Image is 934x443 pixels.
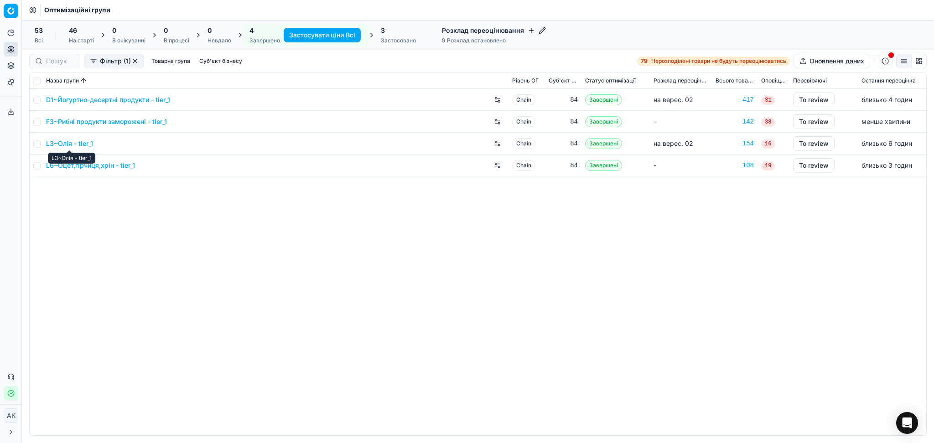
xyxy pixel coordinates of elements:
[69,37,94,44] div: На старті
[44,5,110,15] span: Оптимізаційні групи
[651,57,786,65] span: Нерозподілені товари не будуть переоцінюватись
[249,26,254,35] span: 4
[46,77,79,84] span: Назва групи
[148,56,194,67] button: Товарна група
[512,160,535,171] span: Chain
[654,96,693,103] span: на верес. 02
[650,111,712,133] td: -
[196,56,246,67] button: Суб'єкт бізнесу
[585,77,636,84] span: Статус оптимізації
[208,37,231,44] div: Невдало
[48,153,95,164] div: L3~Олія - tier_1
[284,28,361,42] button: Застосувати ціни Всі
[585,138,622,149] span: Завершені
[716,117,754,126] a: 142
[35,26,43,35] span: 53
[861,77,916,84] span: Остання переоцінка
[761,96,775,105] span: 31
[381,37,416,44] div: Застосовано
[654,77,708,84] span: Розклад переоцінювання
[208,26,212,35] span: 0
[793,93,835,107] button: To review
[112,26,116,35] span: 0
[793,158,835,173] button: To review
[549,161,578,170] div: 84
[761,139,775,149] span: 16
[861,139,912,147] span: близько 6 годин
[641,57,648,65] strong: 79
[793,114,835,129] button: To review
[35,37,43,44] div: Всі
[512,77,539,84] span: Рівень OГ
[585,160,622,171] span: Завершені
[761,161,775,170] span: 19
[585,94,622,105] span: Завершені
[46,117,167,126] a: F3~Рибні продукти заморожені - tier_1
[637,57,790,66] a: 79Нерозподілені товари не будуть переоцінюватись
[84,54,144,68] button: Фільтр (1)
[716,161,754,170] a: 108
[549,139,578,148] div: 84
[249,37,280,44] div: Завершено
[654,139,693,147] span: на верес. 02
[512,94,535,105] span: Chain
[164,26,168,35] span: 0
[861,161,912,169] span: близько 3 годин
[442,37,546,44] div: 9 Розклад встановлено
[46,139,93,148] a: L3~Олія - tier_1
[716,77,754,84] span: Всього товарів
[896,412,918,434] div: Open Intercom Messenger
[512,116,535,127] span: Chain
[716,95,754,104] a: 417
[46,161,135,170] a: L6~Оцет,гірчиця,хрін - tier_1
[4,408,18,423] button: AK
[793,77,827,84] span: Перевіряючі
[381,26,385,35] span: 3
[549,77,578,84] span: Суб'єкт бізнесу
[761,118,775,127] span: 38
[44,5,110,15] nav: breadcrumb
[861,118,910,125] span: менше хвилини
[512,138,535,149] span: Chain
[549,95,578,104] div: 84
[442,26,546,35] h4: Розклад переоцінювання
[112,37,145,44] div: В очікуванні
[716,139,754,148] a: 154
[69,26,77,35] span: 46
[164,37,189,44] div: В процесі
[650,155,712,176] td: -
[793,136,835,151] button: To review
[861,96,912,103] span: близько 4 годин
[46,57,74,66] input: Пошук
[761,77,786,84] span: Оповіщення
[79,76,88,85] button: Sorted by Назва групи ascending
[585,116,622,127] span: Завершені
[794,54,870,68] button: Оновлення даних
[46,95,170,104] a: D1~Йогуртно-десертні продукти - tier_1
[549,117,578,126] div: 84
